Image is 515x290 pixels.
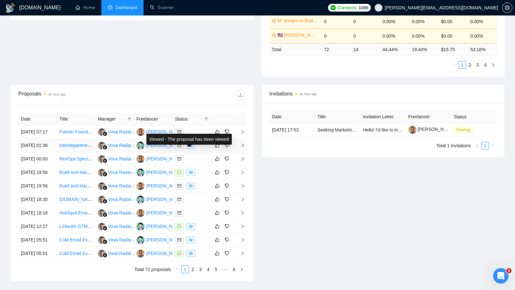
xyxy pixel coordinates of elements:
div: Vova Radar [108,209,131,216]
img: c1cg8UpLHf-UlWaObmzqfpQt24Xa_1Qu10C60FTMoMCyHQd4Wb8jLW7n6ET5gBWZPC [408,126,417,134]
div: Viewed - The proposal has been viewed [146,134,232,145]
th: Title [315,111,360,123]
button: setting [502,3,512,13]
span: left [453,63,456,67]
a: setting [502,5,512,10]
img: IM [136,209,145,217]
button: dislike [223,249,231,257]
button: dislike [223,209,231,217]
span: dislike [225,170,229,175]
a: VRVova Radar [98,250,131,256]
span: like [215,251,220,256]
a: IM[PERSON_NAME] [136,129,183,134]
img: upwork-logo.png [331,5,336,10]
td: 14 [351,43,380,56]
img: IM [136,182,145,190]
span: download [236,92,245,97]
li: Total 1 invitations [436,142,471,150]
span: dislike [225,156,229,161]
a: HubSpot Email CRM Manager Needed [60,210,137,215]
td: $0.00 [438,29,468,43]
img: MS [136,195,145,204]
span: dislike [225,197,229,202]
span: right [235,238,245,242]
span: like [215,129,220,134]
div: Vova Radar [108,142,131,149]
span: right [235,197,245,202]
div: Vova Radar [108,236,131,243]
td: Cold Email Expert for Local Cleaning Company Outreach [57,233,96,247]
button: like [213,209,221,217]
img: MS [136,222,145,231]
a: 5 [212,266,220,273]
div: [PERSON_NAME] [146,182,183,189]
a: VRVova Radar [98,156,131,161]
span: mail [177,197,181,201]
span: filter [126,114,133,124]
td: 0 [322,29,351,43]
a: IM[PERSON_NAME] [136,183,183,188]
button: left [451,61,458,69]
a: Pending [454,127,476,132]
span: right [235,170,245,175]
button: like [213,249,221,257]
button: like [213,168,221,176]
div: Vova Radar [108,196,131,203]
span: left [175,267,179,271]
span: like [215,210,220,215]
td: Seeking Marketing Decision-Makers in Multifamily Property Management – paid survey [315,123,360,137]
span: like [215,156,220,161]
th: Freelancer [134,113,173,125]
span: like [215,197,220,202]
span: message [177,170,181,174]
span: message [177,224,181,228]
span: ••• [220,266,230,273]
img: MS [136,168,145,177]
span: left [475,144,479,148]
td: 72 [322,43,351,56]
td: 44.44 % [380,43,409,56]
li: 1 [181,266,189,273]
img: gigradar-bm.png [103,159,107,163]
button: like [213,195,221,203]
span: right [491,144,495,148]
span: mail [177,238,181,242]
img: MS [136,236,145,244]
div: Proposals [18,90,132,100]
td: 0.00% [380,29,409,43]
img: VR [98,222,106,231]
td: 0 [322,14,351,29]
a: IM[PERSON_NAME] [136,210,183,215]
span: filter [203,114,210,124]
span: crown [272,33,276,37]
a: 1 [482,142,489,149]
span: right [235,143,245,148]
a: 1 [459,61,466,68]
div: Vova Radar [108,182,131,189]
td: [DATE] 18:16 [18,206,57,220]
button: dislike [223,222,231,230]
button: dislike [223,236,231,244]
span: Status [175,115,202,122]
span: Connects: [338,4,357,11]
div: Vova Radar [108,128,131,135]
a: IM[PERSON_NAME] [136,250,183,256]
a: VRVova Radar [98,169,131,175]
iframe: Intercom live chat [493,268,509,284]
button: dislike [223,182,231,190]
td: RevOps Specialist SFDC and Apollo [57,152,96,166]
button: like [213,222,221,230]
img: VR [98,249,106,258]
span: like [215,183,220,188]
td: [DATE] 01:36 [18,139,57,152]
span: like [215,170,220,175]
a: 3 [197,266,204,273]
img: VR [98,182,106,190]
span: right [235,251,245,256]
img: gigradar-bm.png [103,199,107,204]
a: M. revops no Budget (C) [277,17,318,24]
th: Date [18,113,57,125]
li: 2 [189,266,197,273]
td: [DATE] 17:53 [269,123,315,137]
button: download [235,90,246,100]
